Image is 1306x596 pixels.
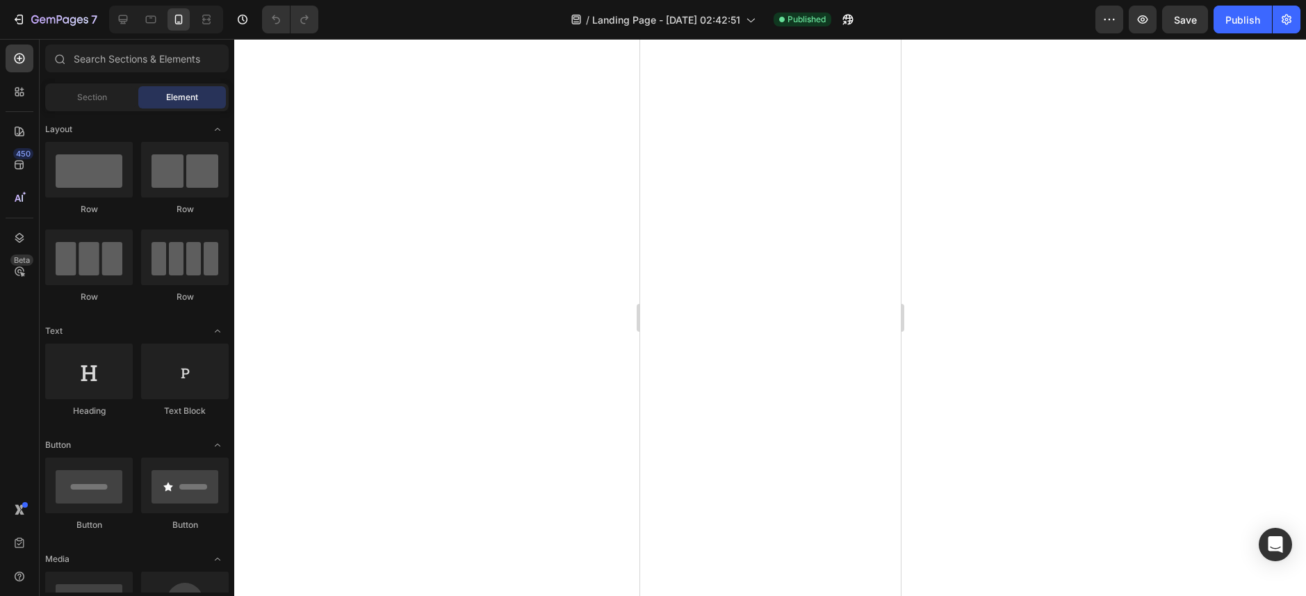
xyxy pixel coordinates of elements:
[141,291,229,303] div: Row
[206,118,229,140] span: Toggle open
[206,434,229,456] span: Toggle open
[45,405,133,417] div: Heading
[91,11,97,28] p: 7
[45,203,133,216] div: Row
[1162,6,1208,33] button: Save
[45,519,133,531] div: Button
[1225,13,1260,27] div: Publish
[45,439,71,451] span: Button
[1174,14,1197,26] span: Save
[1214,6,1272,33] button: Publish
[6,6,104,33] button: 7
[787,13,826,26] span: Published
[13,148,33,159] div: 450
[45,553,70,565] span: Media
[10,255,33,266] div: Beta
[206,320,229,342] span: Toggle open
[1259,528,1292,561] div: Open Intercom Messenger
[640,39,901,596] iframe: Design area
[77,91,107,104] span: Section
[592,13,740,27] span: Landing Page - [DATE] 02:42:51
[141,405,229,417] div: Text Block
[141,203,229,216] div: Row
[45,123,72,136] span: Layout
[45,291,133,303] div: Row
[206,548,229,570] span: Toggle open
[141,519,229,531] div: Button
[262,6,318,33] div: Undo/Redo
[45,325,63,337] span: Text
[45,45,229,72] input: Search Sections & Elements
[586,13,589,27] span: /
[166,91,198,104] span: Element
